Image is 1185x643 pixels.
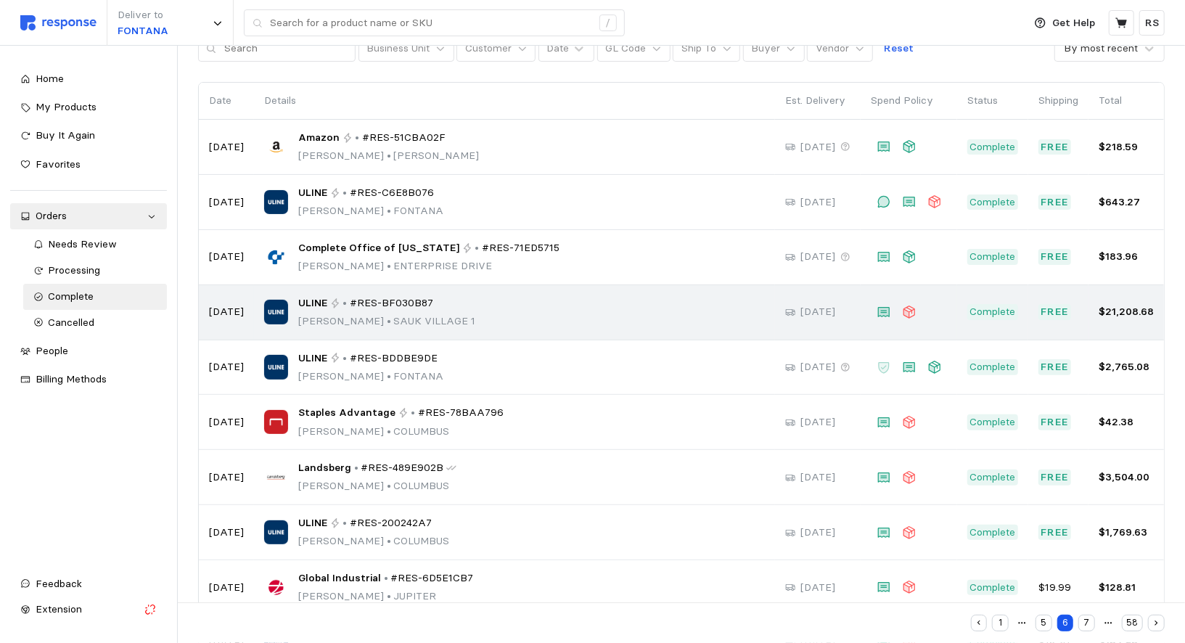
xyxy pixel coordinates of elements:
p: • [411,405,415,421]
p: [DATE] [209,359,244,375]
p: [DATE] [800,249,835,265]
img: ULINE [264,300,288,324]
p: $3,504.00 [1099,470,1154,486]
span: #RES-489E902B [361,460,443,476]
img: ULINE [264,520,288,544]
p: [PERSON_NAME] FONTANA [298,203,443,219]
p: • [343,295,347,311]
p: Est. Delivery [785,93,850,109]
p: Get Help [1053,15,1096,31]
p: Spend Policy [871,93,947,109]
div: Date [546,41,569,56]
div: Orders [36,208,142,224]
span: Feedback [36,577,82,590]
a: Needs Review [23,232,167,258]
p: Total [1099,93,1154,109]
p: [DATE] [209,139,244,155]
p: Status [967,93,1018,109]
button: Ship To [673,35,740,62]
button: Vendor [807,35,873,62]
p: [DATE] [800,414,835,430]
p: [PERSON_NAME] ENTERPRISE DRIVE [298,258,559,274]
p: $218.59 [1099,139,1154,155]
span: #RES-71ED5715 [482,240,559,256]
p: Free [1041,304,1069,320]
span: #RES-51CBA02F [362,130,446,146]
p: Buyer [751,41,780,57]
p: [DATE] [800,470,835,486]
span: People [36,344,68,357]
p: [DATE] [800,304,835,320]
span: • [384,259,393,272]
span: #RES-BF030B87 [350,295,433,311]
p: $1,769.63 [1099,525,1154,541]
span: • [384,369,393,382]
p: Complete [970,414,1016,430]
span: • [384,149,393,162]
a: Billing Methods [10,366,167,393]
p: RS [1145,15,1159,31]
span: Complete Office of [US_STATE] [298,240,459,256]
p: Complete [970,194,1016,210]
p: [DATE] [800,139,835,155]
p: Free [1041,194,1069,210]
p: [DATE] [800,359,835,375]
span: #RES-6D5E1CB7 [390,570,473,586]
button: 1 [992,615,1009,631]
span: • [384,534,393,547]
p: • [355,130,359,146]
p: [DATE] [209,194,244,210]
p: Complete [970,304,1016,320]
p: $183.96 [1099,249,1154,265]
span: Billing Methods [36,372,107,385]
p: GL Code [605,41,646,57]
button: 58 [1122,615,1143,631]
p: Business Unit [366,41,430,57]
p: Free [1041,470,1069,486]
p: Deliver to [118,7,168,23]
a: Complete [23,284,167,310]
p: [DATE] [209,249,244,265]
p: [PERSON_NAME] COLUMBUS [298,478,456,494]
span: #RES-200242A7 [350,515,432,531]
p: Reset [884,41,914,57]
p: Ship To [681,41,716,57]
button: Feedback [10,571,167,597]
p: [DATE] [209,414,244,430]
p: [DATE] [209,304,244,320]
p: Free [1041,359,1069,375]
p: • [343,185,347,201]
span: Home [36,72,64,85]
span: My Products [36,100,97,113]
span: Processing [49,263,101,277]
a: Home [10,66,167,92]
button: Get Help [1026,9,1104,37]
p: • [354,460,358,476]
p: Complete [970,249,1016,265]
p: Complete [970,525,1016,541]
p: $42.38 [1099,414,1154,430]
p: $643.27 [1099,194,1154,210]
img: svg%3e [20,15,97,30]
p: Free [1041,139,1069,155]
p: [PERSON_NAME] [PERSON_NAME] [298,148,479,164]
span: #RES-78BAA796 [418,405,504,421]
img: Staples Advantage [264,410,288,434]
span: Favorites [36,157,81,171]
p: Free [1041,249,1069,265]
a: Processing [23,258,167,284]
span: Cancelled [49,316,95,329]
span: ULINE [298,185,327,201]
img: ULINE [264,355,288,379]
p: [DATE] [209,580,244,596]
span: Global Industrial [298,570,381,586]
p: [DATE] [209,470,244,486]
button: RS [1139,10,1165,36]
div: By most recent [1064,41,1138,56]
span: Amazon [298,130,340,146]
p: Complete [970,359,1016,375]
a: My Products [10,94,167,120]
img: ULINE [264,190,288,214]
span: ULINE [298,351,327,366]
img: Global Industrial [264,576,288,599]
